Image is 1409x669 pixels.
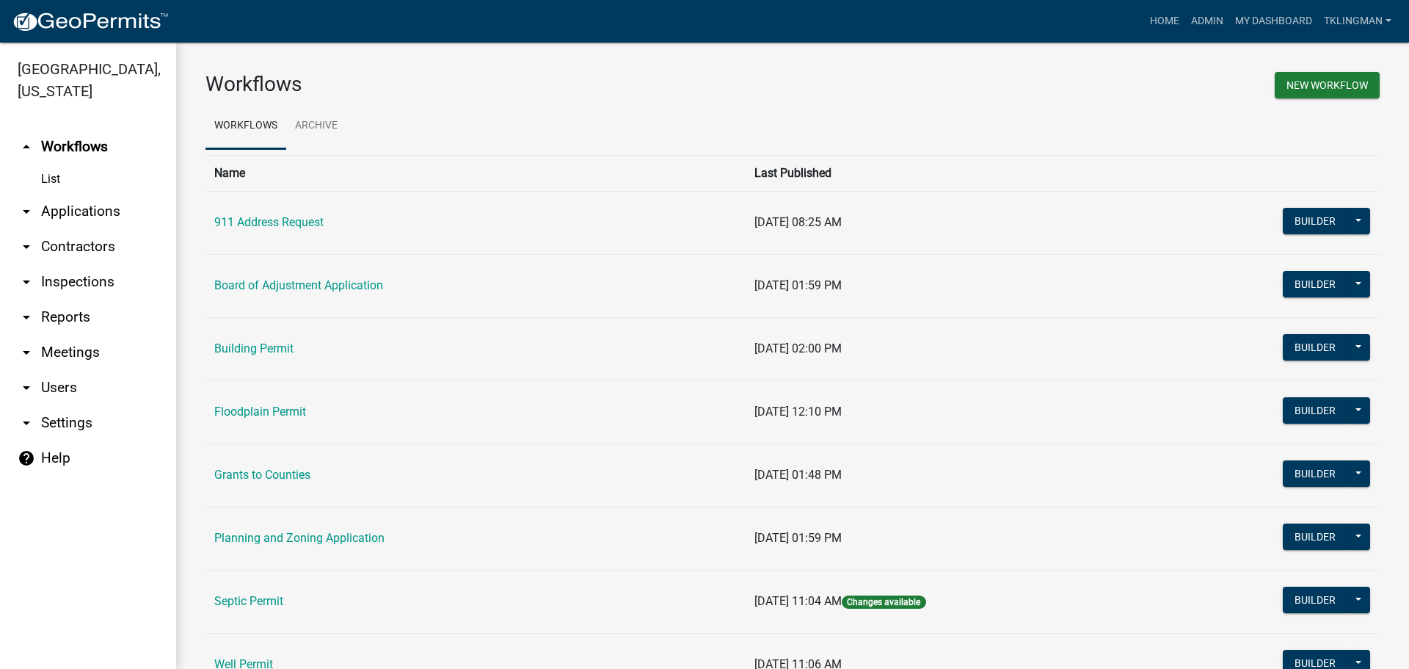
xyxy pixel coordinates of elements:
button: Builder [1283,524,1347,550]
i: arrow_drop_down [18,379,35,397]
span: [DATE] 02:00 PM [754,341,842,355]
a: Floodplain Permit [214,405,306,419]
span: [DATE] 08:25 AM [754,215,842,229]
button: Builder [1283,397,1347,424]
span: [DATE] 12:10 PM [754,405,842,419]
a: Grants to Counties [214,468,310,482]
a: Admin [1185,7,1229,35]
button: New Workflow [1275,72,1380,98]
span: Changes available [842,596,925,609]
i: arrow_drop_down [18,203,35,220]
a: Archive [286,103,346,150]
i: arrow_drop_down [18,273,35,291]
a: Planning and Zoning Application [214,531,385,545]
a: Septic Permit [214,594,283,608]
a: Board of Adjustment Application [214,278,383,292]
i: arrow_drop_down [18,344,35,361]
button: Builder [1283,460,1347,487]
button: Builder [1283,334,1347,361]
span: [DATE] 01:59 PM [754,531,842,545]
button: Builder [1283,208,1347,234]
a: Home [1144,7,1185,35]
span: [DATE] 01:59 PM [754,278,842,292]
span: [DATE] 11:04 AM [754,594,842,608]
i: help [18,449,35,467]
span: [DATE] 01:48 PM [754,468,842,482]
h3: Workflows [205,72,782,97]
a: 911 Address Request [214,215,324,229]
a: tklingman [1318,7,1397,35]
a: Building Permit [214,341,294,355]
i: arrow_drop_down [18,238,35,256]
i: arrow_drop_down [18,308,35,326]
button: Builder [1283,271,1347,297]
th: Name [205,155,746,191]
a: Workflows [205,103,286,150]
i: arrow_drop_up [18,138,35,156]
a: My Dashboard [1229,7,1318,35]
i: arrow_drop_down [18,414,35,432]
th: Last Published [746,155,1151,191]
button: Builder [1283,587,1347,613]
